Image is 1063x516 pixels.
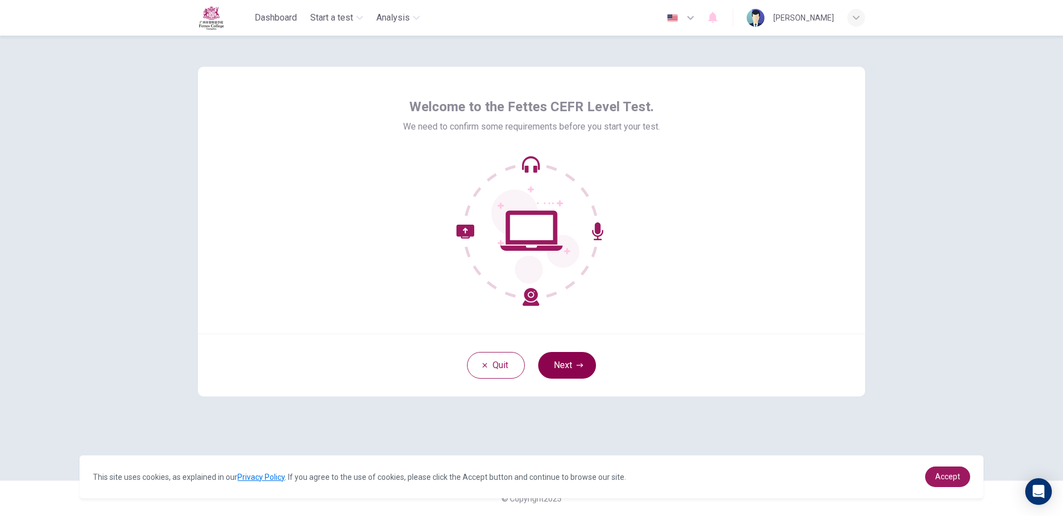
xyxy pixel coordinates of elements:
a: Privacy Policy [237,473,285,482]
div: [PERSON_NAME] [773,11,834,24]
button: Quit [467,352,525,379]
span: Analysis [376,11,410,24]
span: Start a test [310,11,353,24]
span: Welcome to the Fettes CEFR Level Test. [409,98,654,116]
span: This site uses cookies, as explained in our . If you agree to the use of cookies, please click th... [93,473,626,482]
button: Start a test [306,8,367,28]
img: Profile picture [747,9,764,27]
a: dismiss cookie message [925,467,970,487]
span: © Copyright 2025 [501,494,562,503]
img: Fettes logo [198,6,225,30]
button: Dashboard [250,8,301,28]
div: Open Intercom Messenger [1025,478,1052,505]
button: Analysis [372,8,424,28]
span: We need to confirm some requirements before you start your test. [403,120,660,133]
span: Accept [935,472,960,481]
a: Fettes logo [198,6,250,30]
span: Dashboard [255,11,297,24]
div: cookieconsent [80,455,983,498]
button: Next [538,352,596,379]
img: en [665,14,679,22]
